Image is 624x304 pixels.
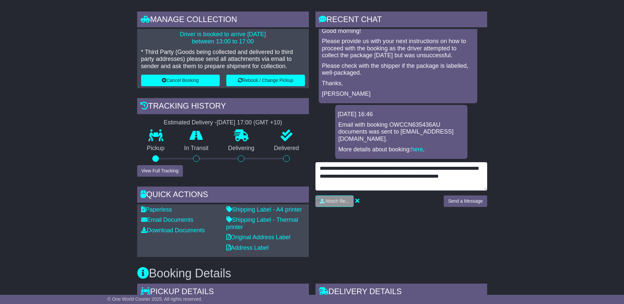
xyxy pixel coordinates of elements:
[137,187,309,204] div: Quick Actions
[174,145,218,152] p: In Transit
[338,111,465,118] div: [DATE] 16:46
[226,244,269,251] a: Address Label
[226,234,290,241] a: Original Address Label
[315,12,487,29] div: RECENT CHAT
[137,267,487,280] h3: Booking Details
[444,195,487,207] button: Send a Message
[137,165,183,177] button: View Full Tracking
[322,90,474,98] p: [PERSON_NAME]
[141,49,305,70] p: * Third Party (Goods being collected and delivered to third party addresses) please send all atta...
[338,146,464,153] p: More details about booking: .
[137,284,309,301] div: Pickup Details
[217,119,282,126] div: [DATE] 17:00 (GMT +10)
[338,121,464,143] p: Email with booking OWCCN635436AU documents was sent to [EMAIL_ADDRESS][DOMAIN_NAME].
[107,296,202,302] span: © One World Courier 2025. All rights reserved.
[141,227,205,234] a: Download Documents
[137,98,309,116] div: Tracking history
[226,216,298,230] a: Shipping Label - Thermal printer
[264,145,309,152] p: Delivered
[315,284,487,301] div: Delivery Details
[141,31,305,45] p: Driver is booked to arrive [DATE] between 13:00 to 17:00
[137,119,309,126] div: Estimated Delivery -
[322,28,474,35] p: Good morning!
[218,145,264,152] p: Delivering
[322,38,474,59] p: Please provide us with your next instructions on how to proceed with the booking as the driver at...
[137,12,309,29] div: Manage collection
[226,75,305,86] button: Rebook / Change Pickup
[322,80,474,87] p: Thanks,
[411,146,423,153] a: here
[141,206,172,213] a: Paperless
[137,145,175,152] p: Pickup
[322,63,474,77] p: Please check with the shipper if the package is labelled, well-packaged.
[141,216,193,223] a: Email Documents
[141,75,220,86] button: Cancel Booking
[226,206,302,213] a: Shipping Label - A4 printer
